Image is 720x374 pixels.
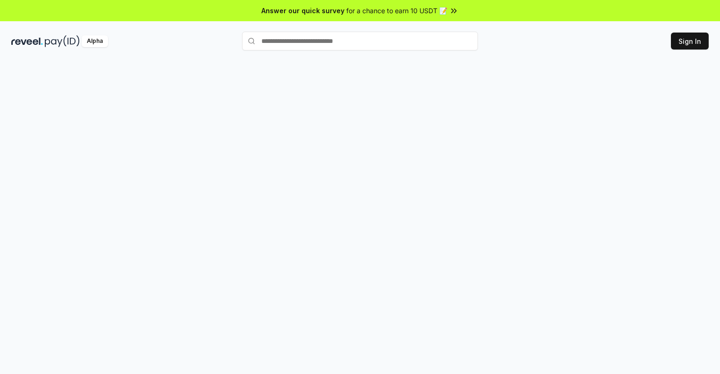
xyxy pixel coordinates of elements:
[45,35,80,47] img: pay_id
[346,6,447,16] span: for a chance to earn 10 USDT 📝
[82,35,108,47] div: Alpha
[11,35,43,47] img: reveel_dark
[261,6,344,16] span: Answer our quick survey
[671,33,709,50] button: Sign In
